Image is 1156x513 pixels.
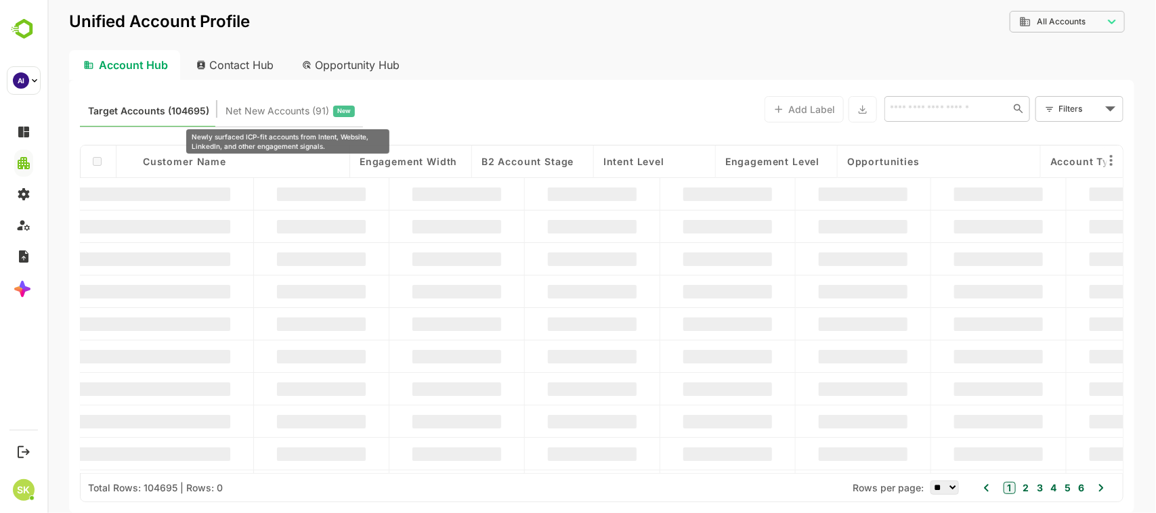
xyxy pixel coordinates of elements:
button: 6 [1027,481,1037,495]
div: SK [13,479,35,501]
button: Export the selected data as CSV [801,96,830,122]
span: Engagement Level [678,156,772,167]
div: Account Hub [22,50,133,80]
button: Logout [14,443,33,461]
button: 4 [1000,481,1010,495]
span: Known accounts you’ve identified to target - imported from CRM, Offline upload, or promoted from ... [41,102,162,120]
div: Total Rows: 104695 | Rows: 0 [41,482,175,493]
span: Net New Accounts ( 91 ) [178,102,282,120]
button: 2 [972,481,982,495]
span: All Accounts [989,17,1038,26]
span: Opportunities [800,156,872,167]
span: Account Type [1003,156,1074,167]
div: Filters [1011,102,1054,116]
div: AI [13,72,29,89]
div: All Accounts [962,9,1077,35]
button: 3 [986,481,996,495]
button: Add Label [717,96,796,122]
span: Rows per page: [805,482,876,493]
span: New [290,102,303,120]
span: Engagement Width [312,156,410,167]
button: 5 [1014,481,1023,495]
div: Opportunity Hub [244,50,364,80]
div: Contact Hub [138,50,238,80]
div: Filters [1010,95,1076,123]
p: Unified Account Profile [22,14,202,30]
span: Customer Name [95,156,179,167]
div: All Accounts [972,16,1056,28]
button: 1 [956,482,968,494]
span: B2 Account Stage [434,156,526,167]
span: Intent Level [556,156,617,167]
img: BambooboxLogoMark.f1c84d78b4c51b1a7b5f700c9845e183.svg [7,16,41,42]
